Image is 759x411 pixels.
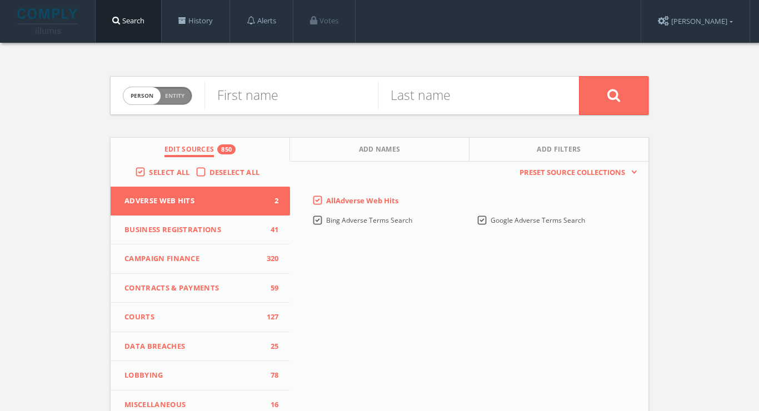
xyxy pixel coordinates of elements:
[124,399,262,410] span: Miscellaneous
[514,167,631,178] span: Preset Source Collections
[290,138,470,162] button: Add Names
[262,370,279,381] span: 78
[262,253,279,264] span: 320
[123,87,161,104] span: person
[217,144,236,154] div: 850
[209,167,260,177] span: Deselect All
[124,224,262,235] span: Business Registrations
[111,187,290,215] button: Adverse Web Hits2
[326,196,398,205] span: All Adverse Web Hits
[470,138,648,162] button: Add Filters
[262,224,279,235] span: 41
[514,167,637,178] button: Preset Source Collections
[165,92,184,100] span: Entity
[164,144,214,157] span: Edit Sources
[124,370,262,381] span: Lobbying
[111,138,290,162] button: Edit Sources850
[124,312,262,323] span: Courts
[537,144,581,157] span: Add Filters
[111,303,290,332] button: Courts127
[111,215,290,245] button: Business Registrations41
[262,341,279,352] span: 25
[262,196,279,207] span: 2
[124,196,262,207] span: Adverse Web Hits
[359,144,401,157] span: Add Names
[326,215,412,225] span: Bing Adverse Terms Search
[111,361,290,390] button: Lobbying78
[111,332,290,362] button: Data Breaches25
[124,341,262,352] span: Data Breaches
[262,312,279,323] span: 127
[262,283,279,294] span: 59
[149,167,189,177] span: Select All
[124,283,262,294] span: Contracts & Payments
[262,399,279,410] span: 16
[111,274,290,303] button: Contracts & Payments59
[491,215,585,225] span: Google Adverse Terms Search
[124,253,262,264] span: Campaign Finance
[111,244,290,274] button: Campaign Finance320
[17,8,79,34] img: illumis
